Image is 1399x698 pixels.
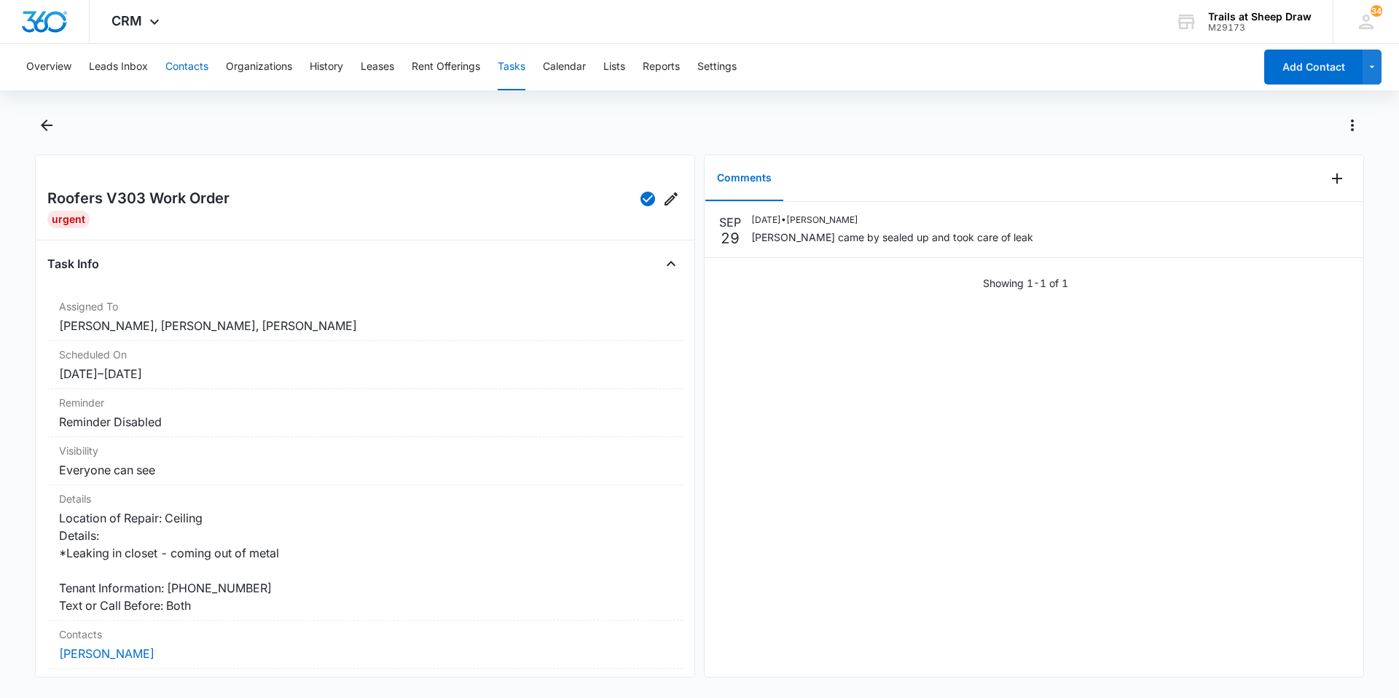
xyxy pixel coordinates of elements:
[1341,114,1364,137] button: Actions
[47,437,683,485] div: VisibilityEveryone can see
[361,44,394,90] button: Leases
[705,156,783,201] button: Comments
[47,187,230,211] h2: Roofers V303 Work Order
[47,341,683,389] div: Scheduled On[DATE]–[DATE]
[697,44,737,90] button: Settings
[47,621,683,669] div: Contacts[PERSON_NAME]
[1208,11,1312,23] div: account name
[26,44,71,90] button: Overview
[59,347,671,362] dt: Scheduled On
[165,44,208,90] button: Contacts
[111,13,142,28] span: CRM
[719,213,741,231] p: SEP
[59,299,671,314] dt: Assigned To
[751,213,1033,227] p: [DATE] • [PERSON_NAME]
[659,252,683,275] button: Close
[35,114,58,137] button: Back
[59,491,671,506] dt: Details
[721,231,740,246] p: 29
[498,44,525,90] button: Tasks
[47,389,683,437] div: ReminderReminder Disabled
[226,44,292,90] button: Organizations
[47,255,99,272] h4: Task Info
[59,646,154,661] a: [PERSON_NAME]
[1208,23,1312,33] div: account id
[59,365,671,383] dd: [DATE] – [DATE]
[47,485,683,621] div: DetailsLocation of Repair: Ceiling Details: *Leaking in closet - coming out of metal Tenant Infor...
[59,413,671,431] dd: Reminder Disabled
[603,44,625,90] button: Lists
[543,44,586,90] button: Calendar
[1264,50,1363,85] button: Add Contact
[59,395,671,410] dt: Reminder
[310,44,343,90] button: History
[59,627,671,642] dt: Contacts
[412,44,480,90] button: Rent Offerings
[47,293,683,341] div: Assigned To[PERSON_NAME], [PERSON_NAME], [PERSON_NAME]
[47,211,90,228] div: Urgent
[59,675,671,690] dt: Last Updated
[1325,167,1349,190] button: Add Comment
[983,275,1068,291] p: Showing 1-1 of 1
[751,230,1033,245] p: [PERSON_NAME] came by sealed up and took care of leak
[659,187,683,211] button: Edit
[59,443,671,458] dt: Visibility
[1371,5,1382,17] span: 34
[643,44,680,90] button: Reports
[59,317,671,334] dd: [PERSON_NAME], [PERSON_NAME], [PERSON_NAME]
[89,44,148,90] button: Leads Inbox
[1371,5,1382,17] div: notifications count
[59,461,671,479] dd: Everyone can see
[59,509,671,614] dd: Location of Repair: Ceiling Details: *Leaking in closet - coming out of metal Tenant Information:...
